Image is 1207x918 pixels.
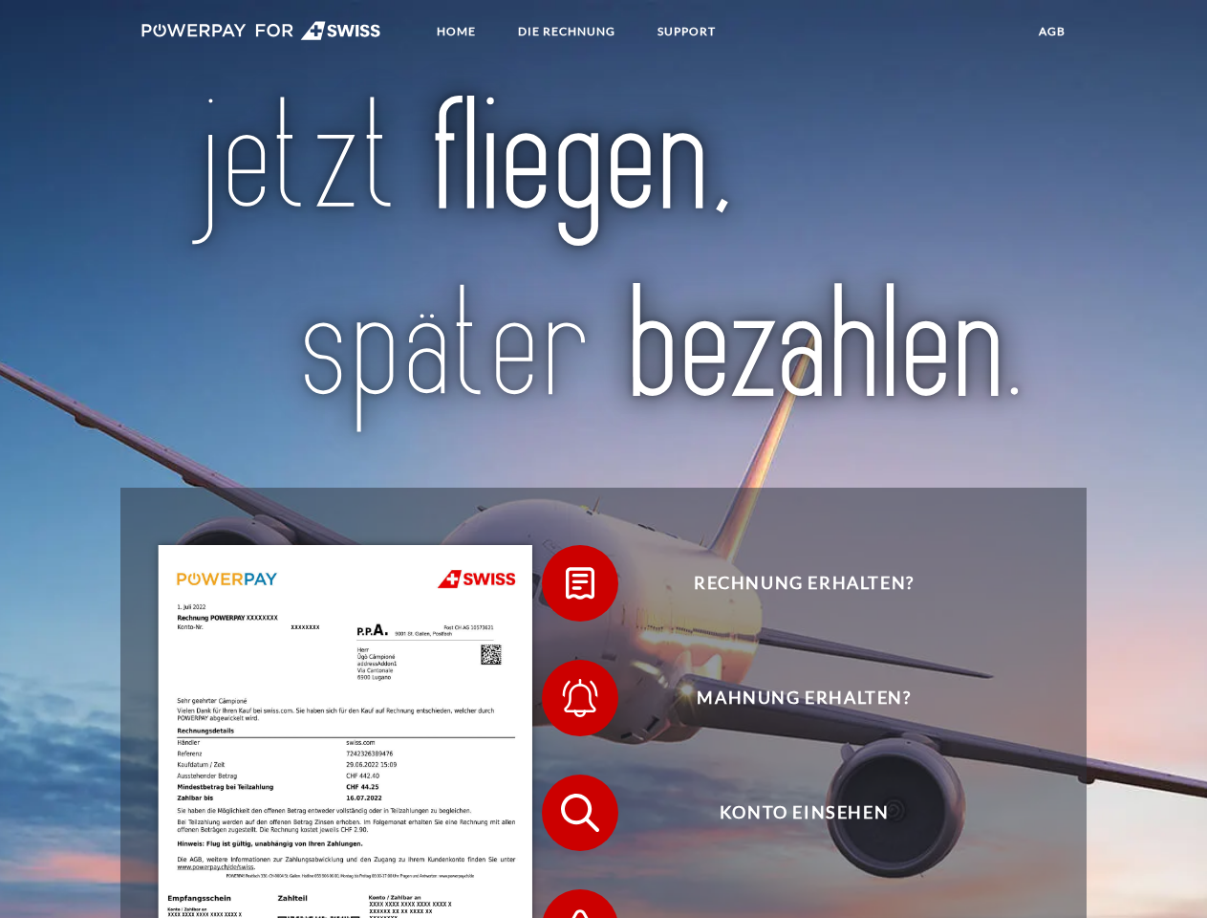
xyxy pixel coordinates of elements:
[542,775,1039,851] button: Konto einsehen
[141,21,381,40] img: logo-swiss-white.svg
[1023,14,1082,49] a: agb
[556,674,604,722] img: qb_bell.svg
[420,14,492,49] a: Home
[570,545,1038,622] span: Rechnung erhalten?
[556,559,604,607] img: qb_bill.svg
[570,775,1038,851] span: Konto einsehen
[570,660,1038,736] span: Mahnung erhalten?
[542,545,1039,622] button: Rechnung erhalten?
[183,92,1024,440] img: title-swiss_de.svg
[502,14,632,49] a: DIE RECHNUNG
[641,14,732,49] a: SUPPORT
[556,789,604,837] img: qb_search.svg
[542,660,1039,736] button: Mahnung erhalten?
